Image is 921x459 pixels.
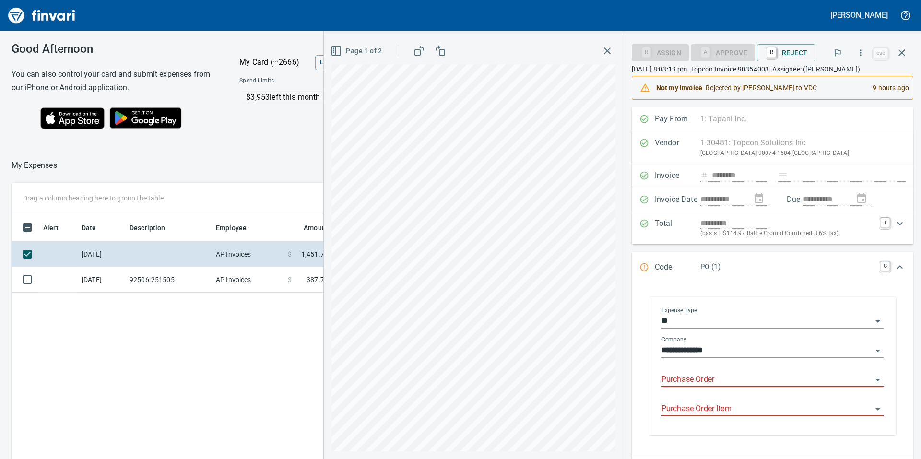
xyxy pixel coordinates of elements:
[329,42,386,60] button: Page 1 of 2
[874,48,888,59] a: esc
[880,218,890,227] a: T
[865,79,909,96] div: 9 hours ago
[105,102,187,134] img: Get it on Google Play
[700,229,874,238] p: (basis + $114.97 Battle Ground Combined 8.6% tax)
[82,222,96,234] span: Date
[12,42,215,56] h3: Good Afternoon
[23,193,164,203] p: Drag a column heading here to group the table
[43,222,59,234] span: Alert
[304,222,328,234] span: Amount
[656,79,865,96] div: - Rejected by [PERSON_NAME] to VDC
[871,344,885,357] button: Open
[757,44,815,61] button: RReject
[307,275,328,284] span: 387.70
[655,261,700,274] p: Code
[216,222,247,234] span: Employee
[43,222,71,234] span: Alert
[212,242,284,267] td: AP Invoices
[320,57,354,68] span: Lock Card
[655,218,700,238] p: Total
[315,55,359,70] button: Lock Card
[12,68,215,94] h6: You can also control your card and submit expenses from our iPhone or Android application.
[12,160,57,171] p: My Expenses
[130,222,165,234] span: Description
[12,160,57,171] nav: breadcrumb
[6,4,78,27] img: Finvari
[632,212,913,244] div: Expand
[288,275,292,284] span: $
[78,267,126,293] td: [DATE]
[765,45,807,61] span: Reject
[850,42,871,63] button: More
[232,103,441,113] p: Online and foreign allowed
[82,222,109,234] span: Date
[212,267,284,293] td: AP Invoices
[830,10,888,20] h5: [PERSON_NAME]
[291,222,328,234] span: Amount
[871,373,885,387] button: Open
[691,48,755,56] div: Purchase Order required
[239,57,311,68] p: My Card (···2666)
[632,64,913,74] p: [DATE] 8:03:19 pm. Topcon Invoice 90354003. Assignee: ([PERSON_NAME])
[632,252,913,283] div: Expand
[288,249,292,259] span: $
[700,261,874,272] p: PO (1)
[871,41,913,64] span: Close invoice
[239,76,357,86] span: Spend Limits
[130,222,178,234] span: Description
[871,402,885,416] button: Open
[767,47,776,58] a: R
[632,48,689,56] div: Assign
[661,337,686,342] label: Company
[880,261,890,271] a: C
[216,222,259,234] span: Employee
[871,315,885,328] button: Open
[332,45,382,57] span: Page 1 of 2
[40,107,105,129] img: Download on the App Store
[661,307,697,313] label: Expense Type
[828,8,890,23] button: [PERSON_NAME]
[78,242,126,267] td: [DATE]
[656,84,702,92] strong: Not my invoice
[246,92,440,103] p: $3,953 left this month
[126,267,212,293] td: 92506.251505
[301,249,328,259] span: 1,451.78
